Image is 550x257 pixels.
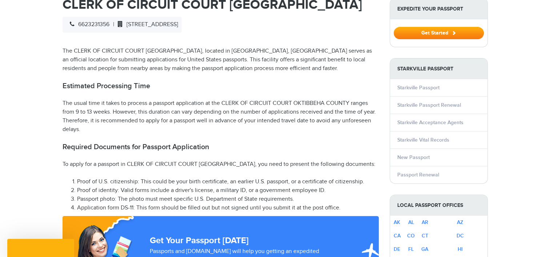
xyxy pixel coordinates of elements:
a: AR [422,219,428,225]
p: The usual time it takes to process a passport application at the CLERK OF CIRCUIT COURT OKTIBBEHA... [63,99,379,134]
a: AL [408,219,414,225]
h2: Estimated Processing Time [63,82,379,90]
a: DE [394,246,400,252]
a: FL [408,246,414,252]
a: GA [421,246,428,252]
a: Passport Renewal [397,172,439,178]
strong: Starkville Passport [390,58,487,79]
li: Passport photo: The photo must meet specific U.S. Department of State requirements. [77,195,379,204]
a: Starkville Passport Renewal [397,102,461,108]
a: Starkville Vital Records [397,137,449,143]
button: Get Started [394,27,484,39]
a: CT [422,233,428,239]
a: Get Started [394,30,484,36]
a: AK [394,219,400,225]
strong: Get Your Passport [DATE] [150,235,249,246]
strong: Local Passport Offices [390,195,487,216]
a: CA [394,233,401,239]
span: [STREET_ADDRESS] [114,21,178,28]
a: AZ [457,219,463,225]
span: 6623231356 [66,21,109,28]
a: CO [407,233,415,239]
p: The CLERK OF CIRCUIT COURT [GEOGRAPHIC_DATA], located in [GEOGRAPHIC_DATA], [GEOGRAPHIC_DATA] ser... [63,47,379,73]
h2: Required Documents for Passport Application [63,143,379,151]
a: Starkville Passport [397,85,439,91]
li: Proof of identity: Valid forms include a driver's license, a military ID, or a government employe... [77,186,379,195]
p: To apply for a passport in CLERK OF CIRCUIT COURT [GEOGRAPHIC_DATA], you need to present the foll... [63,160,379,169]
li: Application form DS-11: This form should be filled out but not signed until you submit it at the ... [77,204,379,212]
a: New Passport [397,154,430,160]
li: Proof of U.S. citizenship: This could be your birth certificate, an earlier U.S. passport, or a c... [77,178,379,186]
a: DC [457,233,464,239]
div: | [63,17,182,33]
a: HI [458,246,463,252]
a: Starkville Acceptance Agents [397,119,463,126]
